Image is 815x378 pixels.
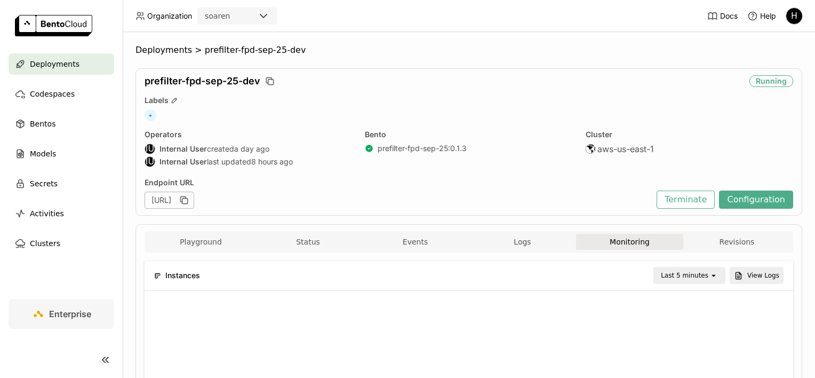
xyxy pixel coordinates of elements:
span: aws-us-east-1 [597,144,654,154]
div: Operators [145,130,352,139]
strong: Internal User [159,144,207,154]
span: a day ago [234,144,269,154]
div: Running [749,75,793,87]
div: soaren [205,11,230,21]
div: Labels [145,96,793,105]
span: Help [760,11,776,21]
button: Monitoring [576,234,683,250]
div: Endpoint URL [145,178,651,187]
span: Enterprise [49,309,91,319]
a: Activities [9,203,114,224]
a: Deployments [9,53,114,75]
a: prefilter-fpd-sep-25:0.1.3 [378,144,467,153]
span: prefilter-fpd-sep-25-dev [145,75,260,87]
button: Events [362,234,469,250]
span: Secrets [30,177,58,190]
div: Help [747,11,776,21]
div: Internal User [145,144,155,154]
span: Bentos [30,117,55,130]
strong: Internal User [159,157,207,167]
div: created [145,144,352,154]
a: Clusters [9,233,114,254]
span: Organization [147,11,192,21]
a: Codespaces [9,83,114,105]
span: Docs [720,11,738,21]
button: Revisions [683,234,790,250]
nav: Breadcrumbs navigation [135,45,802,56]
a: Secrets [9,173,114,194]
button: Playground [147,234,254,250]
div: H [786,8,802,24]
span: Clusters [30,237,60,250]
a: Docs [707,11,738,21]
span: > [192,45,205,56]
div: last updated [145,156,352,167]
div: IU [145,157,155,167]
div: Bento [365,130,572,139]
button: View Logs [730,267,784,284]
span: Instances [165,270,200,281]
button: Status [254,234,362,250]
div: IU [145,144,155,154]
span: Deployments [30,58,79,70]
div: [URL] [145,192,194,209]
span: Models [30,147,56,160]
span: + [145,109,156,121]
button: Terminate [657,191,715,209]
a: Bentos [9,113,114,135]
input: Selected soaren. [231,11,232,22]
div: h0akoisn5opggd859j2zve66u2a2 [786,7,803,25]
button: Configuration [719,191,793,209]
a: Models [9,143,114,164]
svg: open [709,271,718,280]
span: Deployments [135,45,192,56]
div: Cluster [586,130,793,139]
span: Logs [514,237,531,247]
span: Activities [30,207,64,220]
a: Enterprise [9,299,114,329]
img: logo [15,15,92,36]
div: Internal User [145,156,155,167]
span: Codespaces [30,88,75,100]
span: prefilter-fpd-sep-25-dev [205,45,306,56]
span: 8 hours ago [251,157,293,167]
div: Last 5 minutes [661,270,708,281]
